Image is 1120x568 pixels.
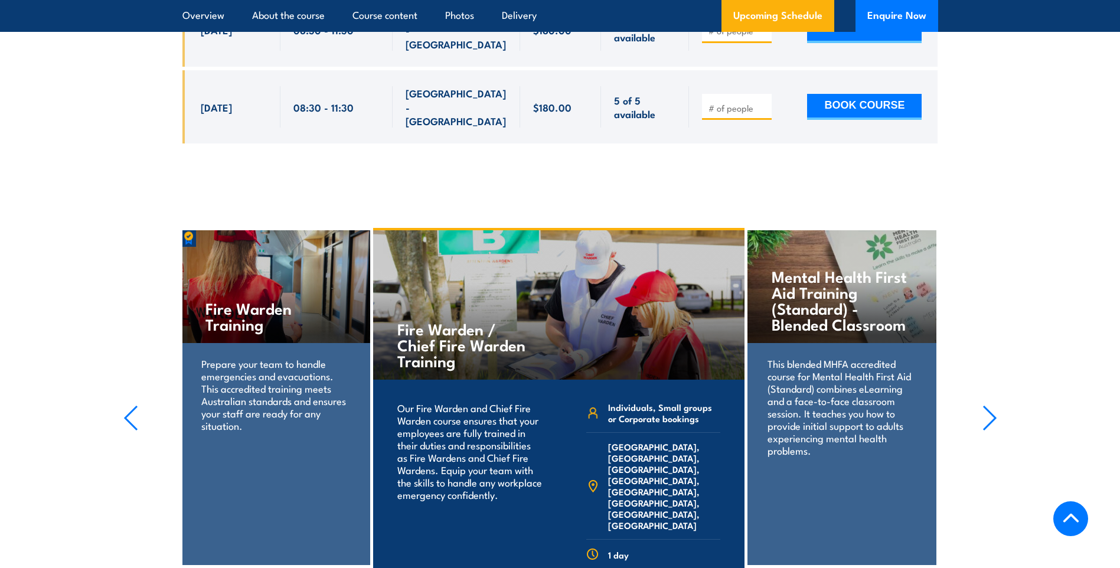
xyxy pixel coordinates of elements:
[614,93,676,121] span: 5 of 5 available
[205,300,345,332] h4: Fire Warden Training
[293,23,354,37] span: 08:30 - 11:30
[772,268,912,332] h4: Mental Health First Aid Training (Standard) - Blended Classroom
[406,9,507,51] span: [GEOGRAPHIC_DATA] - [GEOGRAPHIC_DATA]
[397,401,543,501] p: Our Fire Warden and Chief Fire Warden course ensures that your employees are fully trained in the...
[201,23,232,37] span: [DATE]
[397,321,536,368] h4: Fire Warden / Chief Fire Warden Training
[201,357,350,432] p: Prepare your team to handle emergencies and evacuations. This accredited training meets Australia...
[201,100,232,114] span: [DATE]
[608,441,720,531] span: [GEOGRAPHIC_DATA], [GEOGRAPHIC_DATA], [GEOGRAPHIC_DATA], [GEOGRAPHIC_DATA], [GEOGRAPHIC_DATA], [G...
[807,94,922,120] button: BOOK COURSE
[406,86,507,128] span: [GEOGRAPHIC_DATA] - [GEOGRAPHIC_DATA]
[293,100,354,114] span: 08:30 - 11:30
[533,100,572,114] span: $180.00
[608,401,720,424] span: Individuals, Small groups or Corporate bookings
[768,357,916,456] p: This blended MHFA accredited course for Mental Health First Aid (Standard) combines eLearning and...
[708,102,768,114] input: # of people
[608,549,629,560] span: 1 day
[614,17,676,44] span: 5 of 5 available
[533,23,572,37] span: $180.00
